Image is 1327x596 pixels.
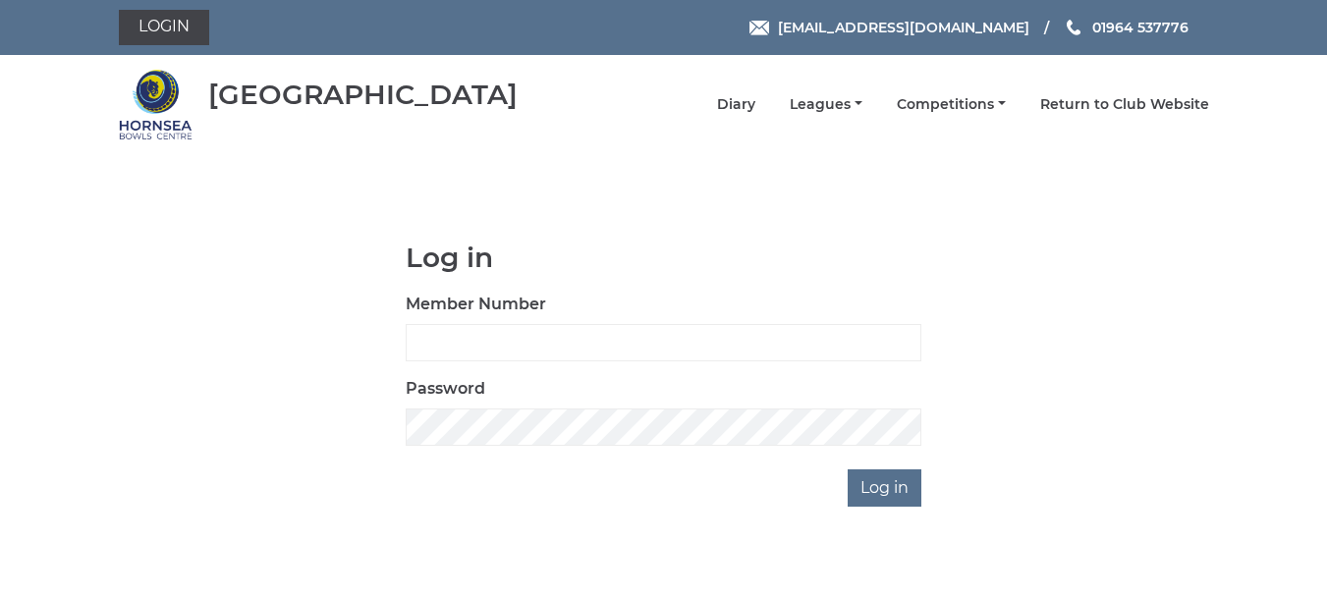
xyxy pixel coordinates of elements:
[717,95,755,114] a: Diary
[119,10,209,45] a: Login
[406,377,485,401] label: Password
[1067,20,1080,35] img: Phone us
[119,68,193,141] img: Hornsea Bowls Centre
[1040,95,1209,114] a: Return to Club Website
[406,293,546,316] label: Member Number
[778,19,1029,36] span: [EMAIL_ADDRESS][DOMAIN_NAME]
[406,243,921,273] h1: Log in
[749,17,1029,38] a: Email [EMAIL_ADDRESS][DOMAIN_NAME]
[897,95,1006,114] a: Competitions
[208,80,518,110] div: [GEOGRAPHIC_DATA]
[848,469,921,507] input: Log in
[1064,17,1189,38] a: Phone us 01964 537776
[1092,19,1189,36] span: 01964 537776
[790,95,862,114] a: Leagues
[749,21,769,35] img: Email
